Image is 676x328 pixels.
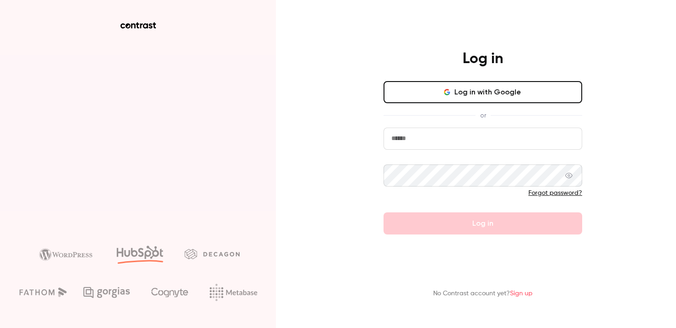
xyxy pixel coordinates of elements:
p: No Contrast account yet? [433,289,533,299]
span: or [475,111,491,120]
img: decagon [184,249,240,259]
a: Forgot password? [528,190,582,196]
a: Sign up [510,290,533,297]
h4: Log in [463,50,503,68]
button: Log in with Google [384,81,582,103]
